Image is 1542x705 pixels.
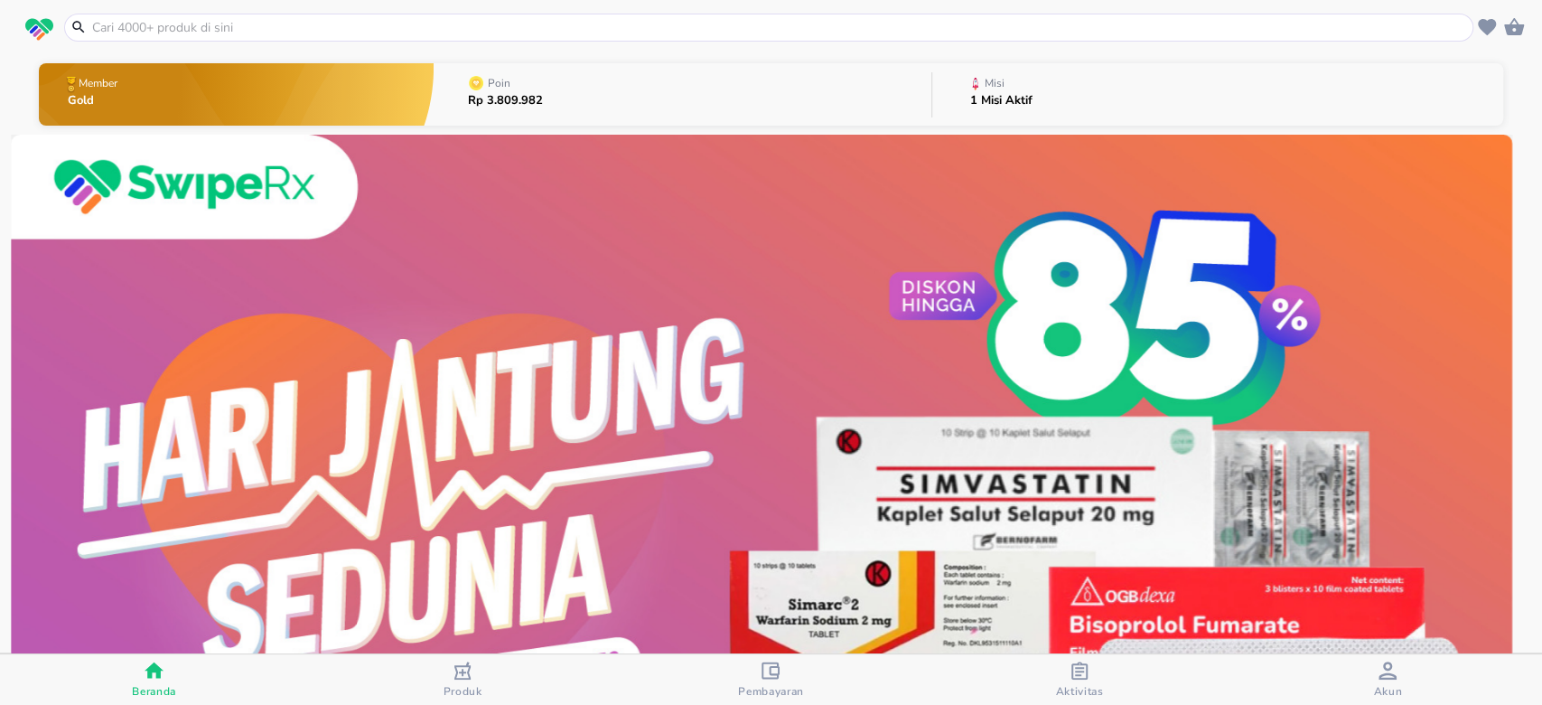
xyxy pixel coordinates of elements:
[39,59,435,130] button: MemberGold
[488,78,510,89] p: Poin
[932,59,1503,130] button: Misi1 Misi Aktif
[444,684,482,699] span: Produk
[25,18,53,42] img: logo_swiperx_s.bd005f3b.svg
[970,95,1033,107] p: 1 Misi Aktif
[1234,654,1542,705] button: Akun
[308,654,616,705] button: Produk
[617,654,925,705] button: Pembayaran
[90,18,1469,37] input: Cari 4000+ produk di sini
[738,684,804,699] span: Pembayaran
[434,59,931,130] button: PoinRp 3.809.982
[925,654,1233,705] button: Aktivitas
[468,95,543,107] p: Rp 3.809.982
[68,95,121,107] p: Gold
[1373,684,1402,699] span: Akun
[1055,684,1103,699] span: Aktivitas
[985,78,1005,89] p: Misi
[79,78,117,89] p: Member
[132,684,176,699] span: Beranda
